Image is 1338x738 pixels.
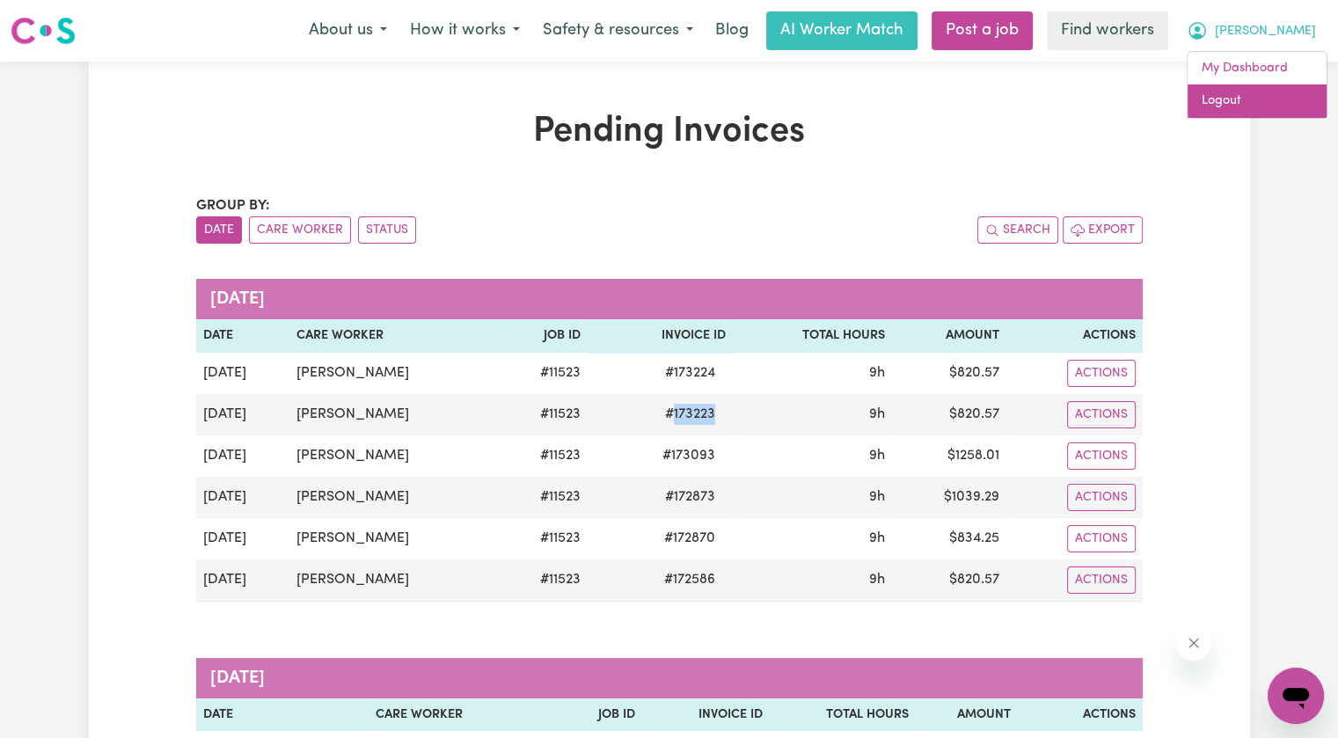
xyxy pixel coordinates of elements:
th: Actions [1006,319,1143,353]
th: Job ID [498,319,588,353]
td: $ 820.57 [892,559,1006,602]
td: $ 1039.29 [892,477,1006,518]
th: Total Hours [733,319,892,353]
th: Invoice ID [642,698,770,732]
button: My Account [1175,12,1327,49]
td: [DATE] [196,518,290,559]
th: Amount [915,698,1017,732]
button: Actions [1067,566,1136,594]
button: Safety & resources [531,12,705,49]
span: 9 hours [869,366,885,380]
th: Care Worker [369,698,559,732]
iframe: Button to launch messaging window [1268,668,1324,724]
th: Care Worker [289,319,498,353]
td: [DATE] [196,394,290,435]
button: sort invoices by paid status [358,216,416,244]
span: 9 hours [869,490,885,504]
span: 9 hours [869,449,885,463]
button: How it works [398,12,531,49]
td: $ 820.57 [892,353,1006,394]
span: # 172873 [654,486,726,508]
td: # 11523 [498,435,588,477]
a: Post a job [932,11,1033,50]
td: [DATE] [196,435,290,477]
th: Total Hours [769,698,915,732]
button: Actions [1067,525,1136,552]
th: Actions [1018,698,1143,732]
div: My Account [1187,51,1327,119]
span: Need any help? [11,12,106,26]
span: [PERSON_NAME] [1215,22,1316,41]
td: [DATE] [196,559,290,602]
td: $ 820.57 [892,394,1006,435]
td: # 11523 [498,477,588,518]
td: [DATE] [196,477,290,518]
td: [PERSON_NAME] [289,394,498,435]
a: Blog [705,11,759,50]
a: Careseekers logo [11,11,76,51]
span: # 172586 [654,569,726,590]
span: 9 hours [869,573,885,587]
a: My Dashboard [1188,52,1327,85]
button: sort invoices by date [196,216,242,244]
a: Find workers [1047,11,1168,50]
button: Actions [1067,484,1136,511]
span: # 173093 [652,445,726,466]
td: # 11523 [498,353,588,394]
h1: Pending Invoices [196,111,1143,153]
span: # 173223 [654,404,726,425]
a: AI Worker Match [766,11,918,50]
th: Job ID [559,698,642,732]
button: About us [297,12,398,49]
button: Actions [1067,401,1136,428]
td: [PERSON_NAME] [289,518,498,559]
span: # 172870 [654,528,726,549]
button: sort invoices by care worker [249,216,351,244]
img: Careseekers logo [11,15,76,47]
td: $ 834.25 [892,518,1006,559]
iframe: Close message [1176,625,1211,661]
caption: [DATE] [196,279,1143,319]
th: Amount [892,319,1006,353]
td: [PERSON_NAME] [289,559,498,602]
td: [DATE] [196,353,290,394]
caption: [DATE] [196,658,1143,698]
a: Logout [1188,84,1327,118]
td: $ 1258.01 [892,435,1006,477]
button: Actions [1067,360,1136,387]
td: # 11523 [498,518,588,559]
th: Invoice ID [588,319,733,353]
td: [PERSON_NAME] [289,353,498,394]
th: Date [196,319,290,353]
span: 9 hours [869,531,885,545]
button: Export [1063,216,1143,244]
td: # 11523 [498,394,588,435]
span: # 173224 [654,362,726,384]
th: Date [196,698,369,732]
td: # 11523 [498,559,588,602]
span: 9 hours [869,407,885,421]
button: Search [977,216,1058,244]
td: [PERSON_NAME] [289,477,498,518]
button: Actions [1067,442,1136,470]
span: Group by: [196,199,270,213]
td: [PERSON_NAME] [289,435,498,477]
